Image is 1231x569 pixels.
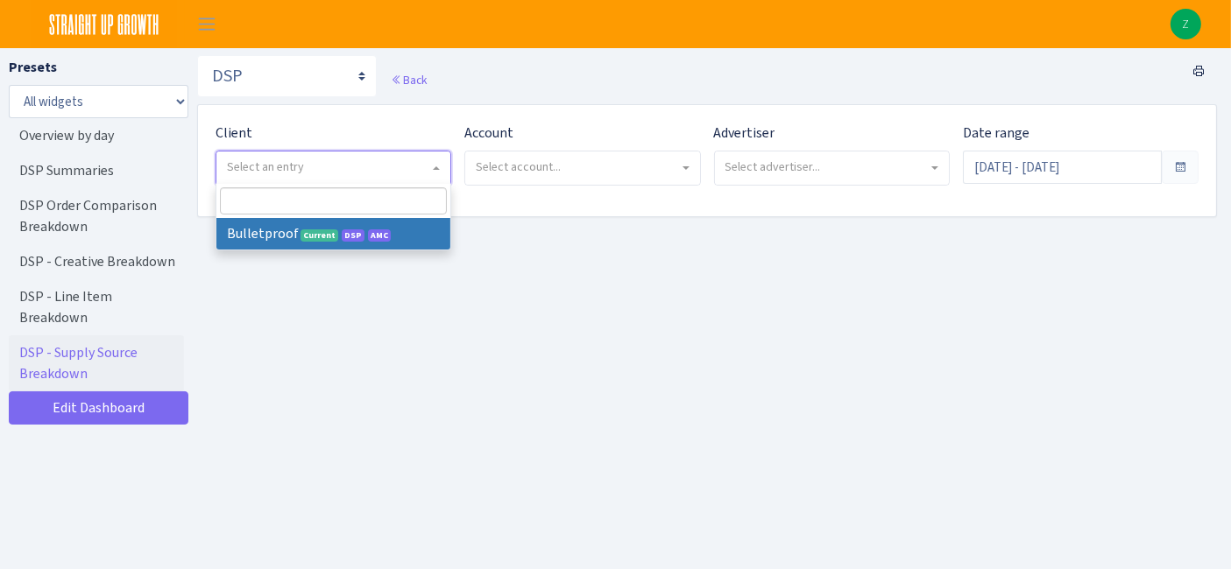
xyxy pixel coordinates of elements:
button: Toggle navigation [185,10,229,39]
span: AMC [368,229,391,242]
label: Advertiser [714,123,775,144]
span: Current [301,229,338,242]
span: Select an entry [227,158,304,175]
img: Zach Belous [1171,9,1201,39]
a: DSP - Line Item Breakdown [9,279,184,335]
label: Date range [963,123,1029,144]
a: Z [1171,9,1201,39]
a: Edit Dashboard [9,391,188,425]
a: DSP Order Comparison Breakdown [9,188,184,244]
span: Select advertiser... [725,158,821,175]
span: DSP [342,229,364,242]
li: Bulletproof [216,218,450,249]
label: Client [216,123,252,144]
label: Presets [9,57,57,78]
a: Back [391,72,427,88]
span: Select account... [476,158,561,175]
a: Overview by day [9,118,184,153]
a: DSP - Creative Breakdown [9,244,184,279]
a: DSP Summaries [9,153,184,188]
label: Account [464,123,513,144]
a: DSP - Supply Source Breakdown [9,335,184,391]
